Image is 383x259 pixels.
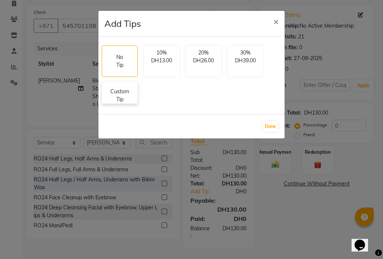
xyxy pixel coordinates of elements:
[352,229,376,252] iframe: chat widget
[232,57,258,65] p: DH39.00
[190,49,217,57] p: 20%
[148,57,175,65] p: DH13.00
[190,57,217,65] p: DH26.00
[114,53,125,69] p: No Tip
[107,88,133,103] p: Custom Tip
[232,49,258,57] p: 30%
[148,49,175,57] p: 10%
[273,16,279,27] span: ×
[104,17,141,30] h4: Add Tips
[267,11,285,32] button: Close
[263,121,278,132] button: Done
